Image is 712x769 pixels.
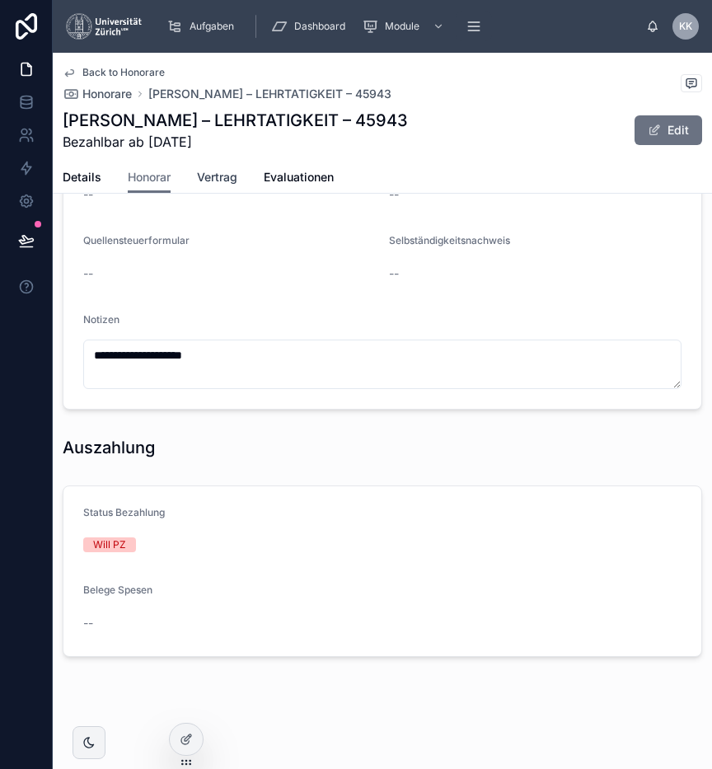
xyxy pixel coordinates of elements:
[63,109,408,132] h1: [PERSON_NAME] – LEHRTATIGKEIT – 45943
[197,162,237,195] a: Vertrag
[83,584,152,596] span: Belege Spesen
[128,169,171,185] span: Honorar
[63,86,132,102] a: Honorare
[679,20,692,33] span: KK
[148,86,391,102] a: [PERSON_NAME] – LEHRTATIGKEIT – 45943
[190,20,234,33] span: Aufgaben
[266,12,357,41] a: Dashboard
[357,12,452,41] a: Module
[83,234,190,246] span: Quellensteuerformular
[83,265,93,282] span: --
[93,537,126,552] div: Will PZ
[389,186,399,203] span: --
[264,162,334,195] a: Evaluationen
[82,66,165,79] span: Back to Honorare
[162,12,246,41] a: Aufgaben
[155,8,646,45] div: scrollable content
[66,13,142,40] img: App logo
[63,436,155,459] h1: Auszahlung
[264,169,334,185] span: Evaluationen
[294,20,345,33] span: Dashboard
[83,313,119,326] span: Notizen
[389,265,399,282] span: --
[385,20,419,33] span: Module
[63,162,101,195] a: Details
[128,162,171,194] a: Honorar
[83,506,165,518] span: Status Bezahlung
[63,169,101,185] span: Details
[197,169,237,185] span: Vertrag
[82,86,132,102] span: Honorare
[389,234,510,246] span: Selbständigkeitsnachweis
[635,115,702,145] button: Edit
[63,66,165,79] a: Back to Honorare
[83,615,93,631] span: --
[63,132,408,152] span: Bezahlbar ab [DATE]
[83,186,93,203] span: --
